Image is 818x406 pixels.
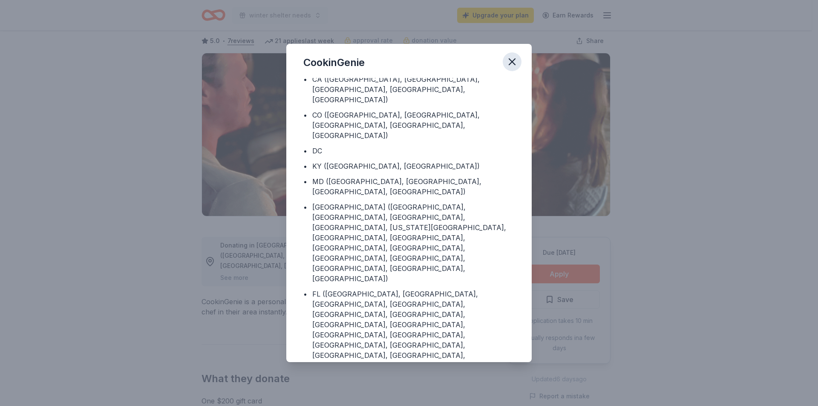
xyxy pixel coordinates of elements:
[312,176,515,197] div: MD ([GEOGRAPHIC_DATA], [GEOGRAPHIC_DATA], [GEOGRAPHIC_DATA], [GEOGRAPHIC_DATA])
[303,176,307,187] div: •
[303,161,307,171] div: •
[312,146,322,156] div: DC
[312,289,515,371] div: FL ([GEOGRAPHIC_DATA], [GEOGRAPHIC_DATA], [GEOGRAPHIC_DATA], [GEOGRAPHIC_DATA], [GEOGRAPHIC_DATA]...
[312,161,480,171] div: KY ([GEOGRAPHIC_DATA], [GEOGRAPHIC_DATA])
[312,110,515,141] div: CO ([GEOGRAPHIC_DATA], [GEOGRAPHIC_DATA], [GEOGRAPHIC_DATA], [GEOGRAPHIC_DATA], [GEOGRAPHIC_DATA])
[303,202,307,212] div: •
[303,110,307,120] div: •
[303,146,307,156] div: •
[312,74,515,105] div: CA ([GEOGRAPHIC_DATA], [GEOGRAPHIC_DATA], [GEOGRAPHIC_DATA], [GEOGRAPHIC_DATA], [GEOGRAPHIC_DATA])
[303,56,365,69] div: CookinGenie
[303,74,307,84] div: •
[312,202,515,284] div: [GEOGRAPHIC_DATA] ([GEOGRAPHIC_DATA], [GEOGRAPHIC_DATA], [GEOGRAPHIC_DATA], [GEOGRAPHIC_DATA], [U...
[303,289,307,299] div: •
